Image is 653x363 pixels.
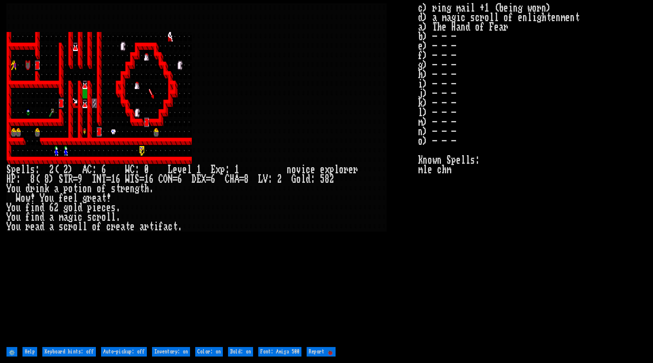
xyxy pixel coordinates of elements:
div: : [311,175,315,184]
div: = [106,175,111,184]
div: n [40,184,44,194]
div: r [30,184,35,194]
div: a [63,213,68,222]
div: : [135,165,139,175]
div: : [268,175,273,184]
div: o [292,165,296,175]
div: I [130,175,135,184]
div: o [339,165,344,175]
div: Y [40,194,44,203]
div: e [63,194,68,203]
div: d [306,175,311,184]
input: Inventory: on [152,347,190,357]
div: p [11,165,16,175]
div: C [130,165,135,175]
div: 8 [44,175,49,184]
div: a [163,222,168,232]
input: Bold: on [228,347,253,357]
div: f [59,194,63,203]
div: k [44,184,49,194]
div: ( [54,165,59,175]
div: W [16,194,21,203]
div: : [92,165,97,175]
div: = [206,175,211,184]
div: c [92,213,97,222]
div: 5 [320,175,325,184]
div: x [216,165,220,175]
div: c [106,222,111,232]
div: W [125,165,130,175]
div: . [116,203,120,213]
div: r [344,165,349,175]
div: H [6,175,11,184]
div: i [301,165,306,175]
input: Font: Amiga 500 [258,347,301,357]
div: e [320,165,325,175]
div: r [120,184,125,194]
div: p [330,165,334,175]
div: Y [6,222,11,232]
div: V [263,175,268,184]
div: l [334,165,339,175]
div: e [106,203,111,213]
div: e [30,222,35,232]
div: 2 [54,203,59,213]
div: l [73,194,78,203]
div: e [311,165,315,175]
div: c [63,222,68,232]
div: g [63,203,68,213]
div: l [187,165,192,175]
div: t [173,222,178,232]
div: n [35,203,40,213]
div: s [30,165,35,175]
div: d [40,222,44,232]
div: ) [68,165,73,175]
div: d [25,184,30,194]
div: g [82,194,87,203]
div: r [97,213,101,222]
input: Auto-pickup: off [101,347,147,357]
div: a [35,222,40,232]
div: c [78,213,82,222]
input: Report 🐞 [307,347,336,357]
div: e [349,165,353,175]
div: 1 [111,175,116,184]
div: c [168,222,173,232]
div: w [25,194,30,203]
div: c [101,203,106,213]
div: i [73,213,78,222]
div: f [25,213,30,222]
div: 8 [244,175,249,184]
div: = [139,175,144,184]
div: a [139,222,144,232]
div: = [173,175,178,184]
div: o [68,203,73,213]
div: e [97,203,101,213]
div: l [106,213,111,222]
div: f [101,184,106,194]
div: : [16,175,21,184]
div: E [211,165,216,175]
div: u [49,194,54,203]
div: : [225,165,230,175]
div: ( [35,175,40,184]
div: p [220,165,225,175]
div: G [292,175,296,184]
div: f [25,203,30,213]
div: 1 [144,175,149,184]
div: e [116,222,120,232]
div: N [97,175,101,184]
div: v [178,165,182,175]
div: 6 [49,203,54,213]
div: o [11,213,16,222]
div: 6 [149,175,154,184]
div: n [35,213,40,222]
div: d [40,203,44,213]
div: o [21,194,25,203]
div: 8 [325,175,330,184]
div: A [235,175,239,184]
div: A [82,165,87,175]
div: s [59,222,63,232]
div: X [201,175,206,184]
div: ! [106,194,111,203]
